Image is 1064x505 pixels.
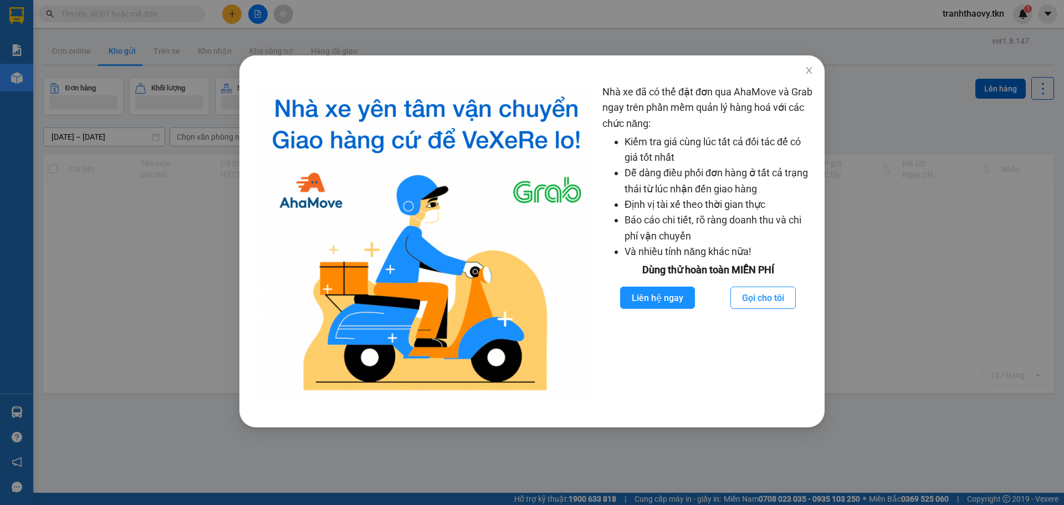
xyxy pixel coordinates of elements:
li: Và nhiều tính năng khác nữa! [625,244,814,259]
span: Gọi cho tôi [742,291,784,305]
li: Dễ dàng điều phối đơn hàng ở tất cả trạng thái từ lúc nhận đến giao hàng [625,165,814,197]
button: Liên hệ ngay [620,287,695,309]
button: Close [794,55,825,86]
div: Nhà xe đã có thể đặt đơn qua AhaMove và Grab ngay trên phần mềm quản lý hàng hoá với các chức năng: [602,84,814,400]
li: Định vị tài xế theo thời gian thực [625,197,814,212]
li: Kiểm tra giá cùng lúc tất cả đối tác để có giá tốt nhất [625,134,814,166]
div: Dùng thử hoàn toàn MIỄN PHÍ [602,262,814,278]
img: logo [259,84,594,400]
button: Gọi cho tôi [730,287,796,309]
span: Liên hệ ngay [632,291,683,305]
li: Báo cáo chi tiết, rõ ràng doanh thu và chi phí vận chuyển [625,212,814,244]
span: close [805,66,814,75]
